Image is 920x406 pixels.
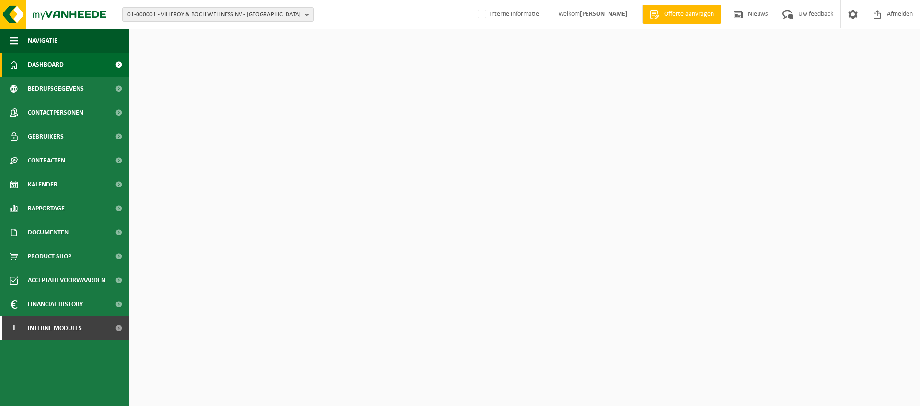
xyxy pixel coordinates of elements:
[28,268,105,292] span: Acceptatievoorwaarden
[122,7,314,22] button: 01-000001 - VILLEROY & BOCH WELLNESS NV - [GEOGRAPHIC_DATA]
[28,197,65,220] span: Rapportage
[642,5,721,24] a: Offerte aanvragen
[28,244,71,268] span: Product Shop
[28,149,65,173] span: Contracten
[28,220,69,244] span: Documenten
[28,316,82,340] span: Interne modules
[28,77,84,101] span: Bedrijfsgegevens
[476,7,539,22] label: Interne informatie
[28,292,83,316] span: Financial History
[662,10,716,19] span: Offerte aanvragen
[28,173,57,197] span: Kalender
[127,8,301,22] span: 01-000001 - VILLEROY & BOCH WELLNESS NV - [GEOGRAPHIC_DATA]
[580,11,628,18] strong: [PERSON_NAME]
[28,53,64,77] span: Dashboard
[28,29,57,53] span: Navigatie
[28,125,64,149] span: Gebruikers
[10,316,18,340] span: I
[28,101,83,125] span: Contactpersonen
